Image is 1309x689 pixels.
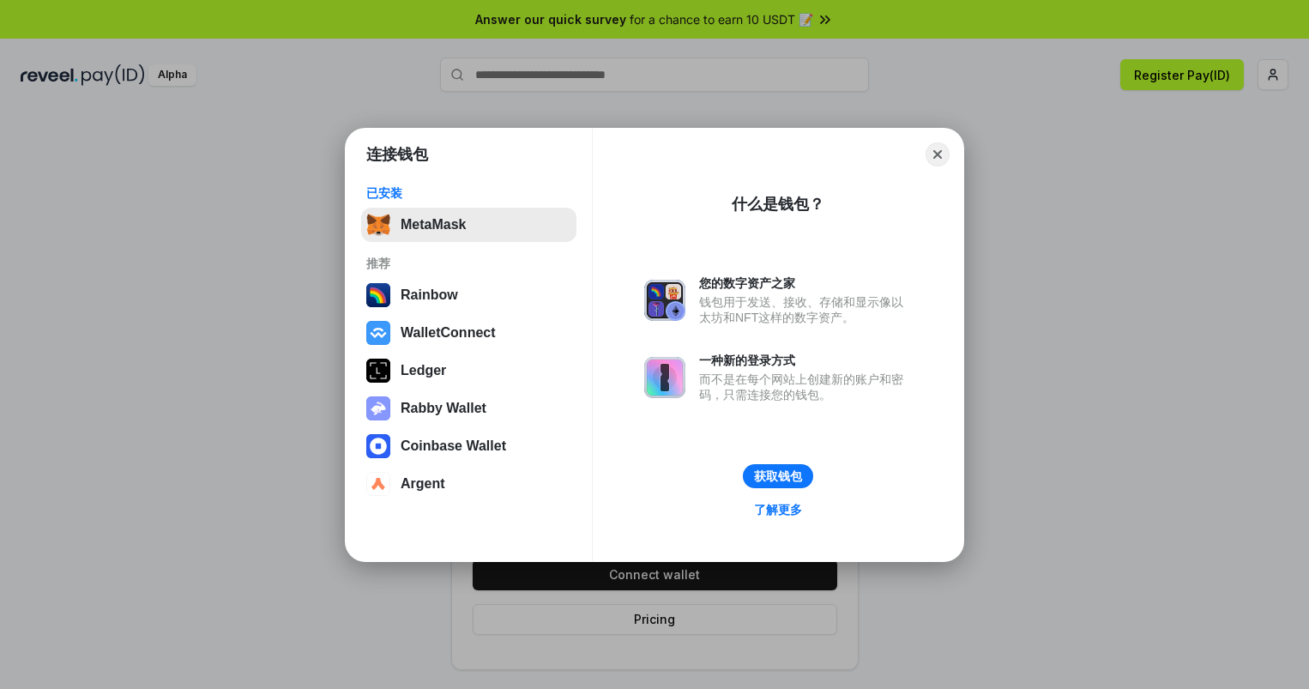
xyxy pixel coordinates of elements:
div: Rabby Wallet [401,401,486,416]
div: 钱包用于发送、接收、存储和显示像以太坊和NFT这样的数字资产。 [699,294,912,325]
div: MetaMask [401,217,466,233]
img: svg+xml,%3Csvg%20xmlns%3D%22http%3A%2F%2Fwww.w3.org%2F2000%2Fsvg%22%20fill%3D%22none%22%20viewBox... [644,280,685,321]
img: svg+xml,%3Csvg%20fill%3D%22none%22%20height%3D%2233%22%20viewBox%3D%220%200%2035%2033%22%20width%... [366,213,390,237]
div: 而不是在每个网站上创建新的账户和密码，只需连接您的钱包。 [699,372,912,402]
img: svg+xml,%3Csvg%20width%3D%2228%22%20height%3D%2228%22%20viewBox%3D%220%200%2028%2028%22%20fill%3D... [366,321,390,345]
div: Coinbase Wallet [401,438,506,454]
div: Ledger [401,363,446,378]
div: 了解更多 [754,502,802,517]
div: 什么是钱包？ [732,194,824,215]
h1: 连接钱包 [366,144,428,165]
img: svg+xml,%3Csvg%20xmlns%3D%22http%3A%2F%2Fwww.w3.org%2F2000%2Fsvg%22%20fill%3D%22none%22%20viewBox... [366,396,390,420]
img: svg+xml,%3Csvg%20width%3D%22120%22%20height%3D%22120%22%20viewBox%3D%220%200%20120%20120%22%20fil... [366,283,390,307]
div: 推荐 [366,256,571,271]
div: 一种新的登录方式 [699,353,912,368]
img: svg+xml,%3Csvg%20width%3D%2228%22%20height%3D%2228%22%20viewBox%3D%220%200%2028%2028%22%20fill%3D... [366,434,390,458]
a: 了解更多 [744,499,812,521]
img: svg+xml,%3Csvg%20xmlns%3D%22http%3A%2F%2Fwww.w3.org%2F2000%2Fsvg%22%20width%3D%2228%22%20height%3... [366,359,390,383]
button: 获取钱包 [743,464,813,488]
div: 获取钱包 [754,468,802,484]
button: Rainbow [361,278,576,312]
div: 已安装 [366,185,571,201]
img: svg+xml,%3Csvg%20width%3D%2228%22%20height%3D%2228%22%20viewBox%3D%220%200%2028%2028%22%20fill%3D... [366,472,390,496]
button: MetaMask [361,208,576,242]
button: Close [926,142,950,166]
div: Rainbow [401,287,458,303]
img: svg+xml,%3Csvg%20xmlns%3D%22http%3A%2F%2Fwww.w3.org%2F2000%2Fsvg%22%20fill%3D%22none%22%20viewBox... [644,357,685,398]
div: Argent [401,476,445,492]
div: 您的数字资产之家 [699,275,912,291]
button: Ledger [361,354,576,388]
button: WalletConnect [361,316,576,350]
button: Argent [361,467,576,501]
button: Rabby Wallet [361,391,576,426]
div: WalletConnect [401,325,496,341]
button: Coinbase Wallet [361,429,576,463]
